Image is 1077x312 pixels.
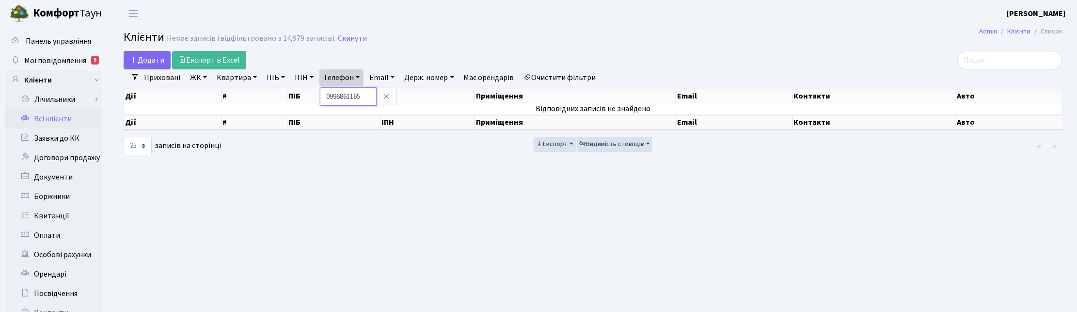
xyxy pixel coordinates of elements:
a: ІПН [291,69,317,86]
a: Панель управління [5,32,102,51]
a: Держ. номер [400,69,458,86]
a: Має орендарів [460,69,518,86]
th: Приміщення [475,89,676,103]
th: Email [676,115,793,130]
div: 5 [91,56,99,65]
a: Телефон [319,69,364,86]
span: Експорт [536,139,568,149]
a: Додати [124,51,171,69]
div: Немає записів (відфільтровано з 14,979 записів). [167,34,336,43]
th: # [222,115,288,130]
a: Скинути [338,34,367,43]
a: Договори продажу [5,148,102,167]
th: Авто [956,115,1063,130]
span: Мої повідомлення [24,55,86,66]
a: Орендарі [5,264,102,284]
a: Документи [5,167,102,187]
th: ІПН [380,115,475,130]
span: Клієнти [124,29,164,46]
th: Дії [124,115,222,130]
a: Admin [979,26,997,36]
input: Пошук... [957,51,1062,69]
nav: breadcrumb [965,21,1077,42]
span: Додати [130,55,164,66]
img: logo.png [10,4,29,23]
a: Email [365,69,398,86]
button: Переключити навігацію [121,5,145,21]
button: Експорт [534,137,576,152]
td: Відповідних записів не знайдено [124,103,1062,115]
a: Посвідчення [5,284,102,303]
a: Клієнти [5,70,102,90]
th: Дії [124,89,222,103]
a: Боржники [5,187,102,206]
th: Контакти [793,89,956,103]
a: Мої повідомлення5 [5,51,102,70]
b: Комфорт [33,5,79,21]
a: Лічильники [11,90,102,109]
a: Квитанції [5,206,102,226]
th: # [222,89,288,103]
label: записів на сторінці [124,137,222,155]
a: Всі клієнти [5,109,102,129]
a: Експорт в Excel [172,51,246,69]
th: ПІБ [287,89,380,103]
a: [PERSON_NAME] [1007,8,1065,19]
a: ПІБ [263,69,289,86]
li: Список [1030,26,1062,37]
a: Клієнти [1007,26,1030,36]
a: Квартира [213,69,261,86]
a: Приховані [140,69,184,86]
th: Авто [956,89,1063,103]
span: Таун [33,5,102,22]
select: записів на сторінці [124,137,152,155]
a: ЖК [186,69,211,86]
th: Email [676,89,793,103]
th: Контакти [793,115,956,130]
span: Панель управління [26,36,91,47]
a: Оплати [5,226,102,245]
button: Видимість стовпців [577,137,652,152]
a: Заявки до КК [5,129,102,148]
th: Приміщення [475,115,676,130]
span: Видимість стовпців [579,139,644,149]
th: ПІБ [287,115,380,130]
a: Очистити фільтри [520,69,600,86]
th: ІПН [380,89,475,103]
a: Особові рахунки [5,245,102,264]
